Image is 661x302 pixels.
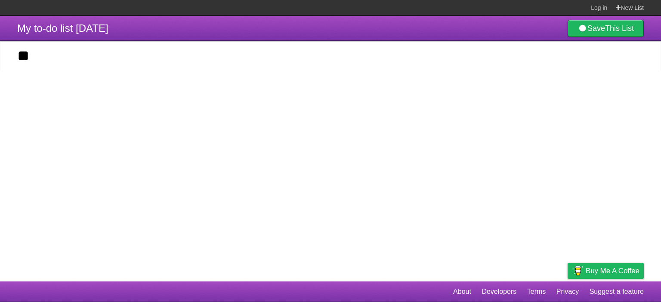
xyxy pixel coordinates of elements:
a: Privacy [556,284,579,300]
a: Developers [482,284,516,300]
span: Buy me a coffee [586,263,639,278]
a: Buy me a coffee [568,263,644,279]
a: About [453,284,471,300]
a: Terms [527,284,546,300]
img: Buy me a coffee [572,263,584,278]
a: Suggest a feature [590,284,644,300]
a: SaveThis List [568,20,644,37]
b: This List [605,24,634,33]
span: My to-do list [DATE] [17,22,108,34]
